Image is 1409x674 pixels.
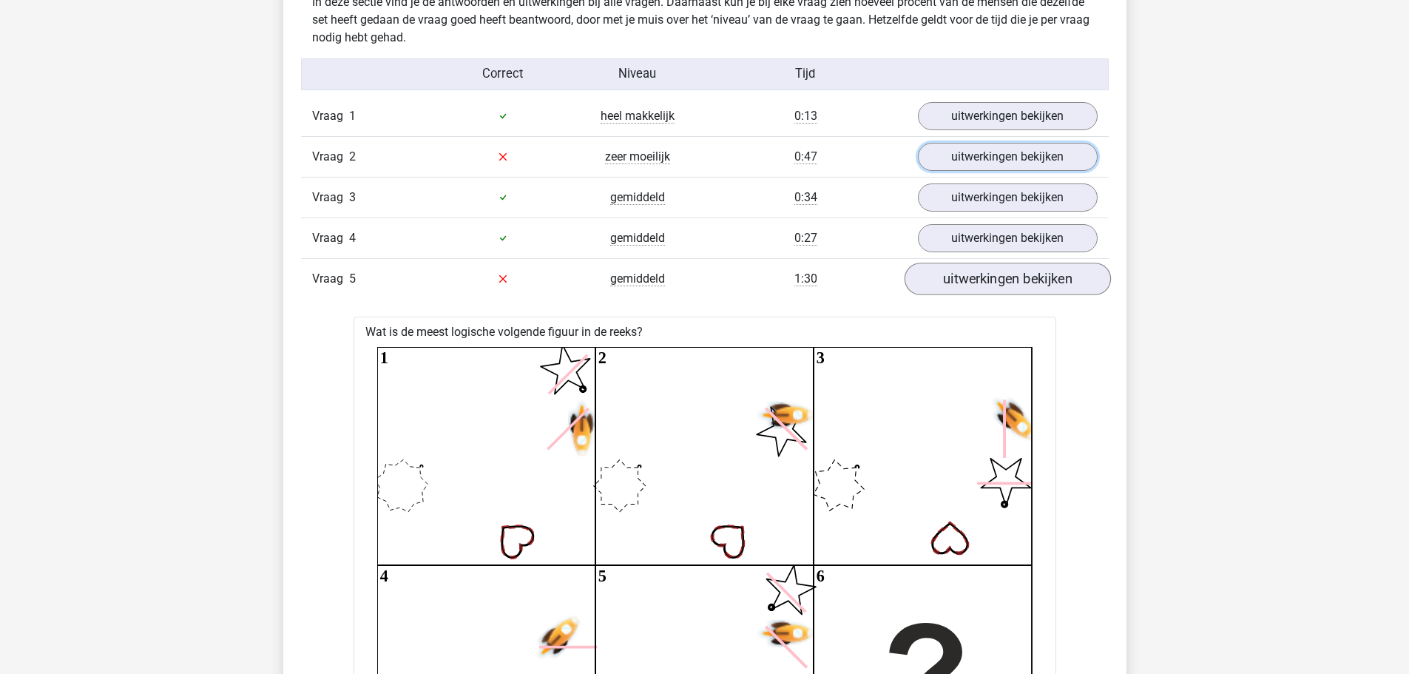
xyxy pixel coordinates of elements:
[918,102,1098,130] a: uitwerkingen bekijken
[312,148,349,166] span: Vraag
[312,189,349,206] span: Vraag
[794,272,817,286] span: 1:30
[817,567,825,585] text: 6
[598,348,606,367] text: 2
[610,231,665,246] span: gemiddeld
[312,270,349,288] span: Vraag
[794,149,817,164] span: 0:47
[601,109,675,124] span: heel makkelijk
[610,190,665,205] span: gemiddeld
[704,65,906,84] div: Tijd
[312,107,349,125] span: Vraag
[918,143,1098,171] a: uitwerkingen bekijken
[436,65,570,84] div: Correct
[794,190,817,205] span: 0:34
[794,109,817,124] span: 0:13
[349,272,356,286] span: 5
[349,190,356,204] span: 3
[904,263,1110,295] a: uitwerkingen bekijken
[794,231,817,246] span: 0:27
[312,229,349,247] span: Vraag
[379,348,388,367] text: 1
[349,231,356,245] span: 4
[598,567,606,585] text: 5
[918,224,1098,252] a: uitwerkingen bekijken
[570,65,705,84] div: Niveau
[379,567,388,585] text: 4
[817,348,825,367] text: 3
[605,149,670,164] span: zeer moeilijk
[918,183,1098,212] a: uitwerkingen bekijken
[610,272,665,286] span: gemiddeld
[349,149,356,164] span: 2
[349,109,356,123] span: 1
